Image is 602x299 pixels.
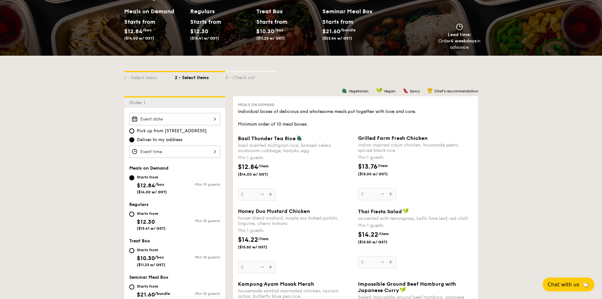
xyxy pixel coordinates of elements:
[190,7,251,16] h2: Regulars
[358,135,428,141] span: Grilled Farm Fresh Chicken
[137,247,165,252] div: Starts from
[129,146,220,158] input: Event time
[137,137,182,143] span: Deliver to my address
[448,32,471,37] span: Lead time:
[124,36,154,40] span: ($14.00 w/ GST)
[358,163,377,171] span: $13.76
[175,291,220,296] div: Min 10 guests
[238,172,281,177] span: ($14.00 w/ GST)
[377,164,388,168] span: /item
[137,263,165,267] span: ($11.23 w/ GST)
[403,208,409,214] img: icon-vegan.f8ff3823.svg
[342,88,347,93] img: icon-vegetarian.fe4039eb.svg
[322,36,352,40] span: ($23.54 w/ GST)
[124,17,152,27] div: Starts from
[190,28,208,35] span: $12.30
[438,38,481,51] div: Order in advance
[403,88,409,93] img: icon-spicy.37a8142b.svg
[455,23,464,30] img: icon-clock.2db775ea.svg
[238,208,310,214] span: Honey Duo Mustard Chicken
[238,135,296,141] span: Basil Thunder Tea Rice
[256,36,285,40] span: ($11.23 w/ GST)
[190,36,219,40] span: ($13.41 w/ GST)
[358,222,473,229] div: Min 1 guests
[129,202,149,207] span: Regulars
[137,175,167,180] div: Starts from
[137,284,170,289] div: Starts from
[137,211,166,216] div: Starts from
[410,89,420,93] span: Spicy
[190,17,218,27] div: Starts from
[137,291,155,298] span: $21.60
[175,72,225,81] div: 2 - Select items
[358,240,401,245] span: ($15.50 w/ GST)
[376,88,382,93] img: icon-vegan.f8ff3823.svg
[137,226,166,231] span: ($13.41 w/ GST)
[340,28,356,32] span: /bundle
[238,163,258,171] span: $12.84
[258,237,269,241] span: /item
[155,255,164,259] span: /box
[129,137,134,142] input: Deliver to my address
[238,103,275,107] span: Meals on Demand
[124,7,185,16] h2: Meals on Demand
[358,171,401,177] span: ($15.00 w/ GST)
[124,28,143,35] span: $12.84
[137,218,155,225] span: $12.30
[238,236,258,244] span: $14.22
[582,281,589,288] span: 🦙
[451,38,477,44] strong: 4 weekdays
[129,275,168,280] span: Seminar Meal Box
[358,281,456,293] span: Impossible Ground Beef Hamburg with Japanese Curry
[358,154,473,161] div: Min 1 guests
[358,209,402,215] span: Thai Fiesta Salad
[137,128,207,134] span: Pick up from [STREET_ADDRESS]
[129,128,134,134] input: Pick up from [STREET_ADDRESS]
[349,89,368,93] span: Vegetarian
[378,232,389,236] span: /item
[238,281,314,287] span: Kampung Ayam Masak Merah
[434,89,478,93] span: Chef's recommendation
[238,215,353,226] div: house-blend mustard, maple soy baked potato, linguine, cherry tomato
[238,143,353,153] div: basil scented multigrain rice, braised celery mushroom cabbage, hanjuku egg
[155,291,170,296] span: /bundle
[358,231,378,239] span: $14.22
[238,109,473,128] div: Individual boxes of delicious and wholesome meals put together with love and care. Minimum order ...
[137,255,155,262] span: $10.30
[175,219,220,223] div: Min 10 guests
[543,277,594,291] button: Chat with us🦙
[400,287,406,293] img: icon-vegan.f8ff3823.svg
[137,182,155,189] span: $12.84
[137,190,167,194] span: ($14.00 w/ GST)
[129,284,134,290] input: Starts from$21.60/bundle($23.54 w/ GST)Min 10 guests
[238,227,353,234] div: Min 1 guests
[129,165,168,171] span: Meals on Demand
[296,135,302,141] img: icon-vegetarian.fe4039eb.svg
[274,28,283,32] span: /box
[129,113,220,125] input: Event date
[175,182,220,187] div: Min 10 guests
[143,28,152,32] span: /box
[225,72,276,81] div: 3 - Check out
[256,28,274,35] span: $10.30
[258,164,269,168] span: /item
[238,288,353,299] div: housemade sambal marinated chicken, nyonya achar, butterfly blue pea rice
[129,175,134,180] input: Starts from$12.84/box($14.00 w/ GST)Min 10 guests
[256,17,284,27] div: Starts from
[129,248,134,253] input: Starts from$10.30/box($11.23 w/ GST)Min 10 guests
[155,182,164,187] span: /box
[238,155,353,161] div: Min 1 guests
[256,7,317,16] h2: Treat Box
[322,28,340,35] span: $21.60
[427,88,433,93] img: icon-chef-hat.a58ddaea.svg
[124,72,175,81] div: 1 - Select menu
[358,142,473,153] div: indian inspired cajun chicken, housmade pesto, spiced black rice
[175,255,220,259] div: Min 10 guests
[322,17,353,27] div: Starts from
[548,282,579,288] span: Chat with us
[384,89,395,93] span: Vegan
[129,100,148,105] span: Order 1
[129,238,150,244] span: Treat Box
[238,245,281,250] span: ($15.50 w/ GST)
[322,7,388,16] h2: Seminar Meal Box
